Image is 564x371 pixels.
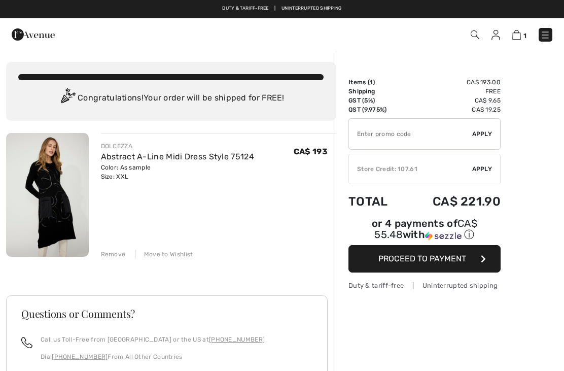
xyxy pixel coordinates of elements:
[6,133,89,257] img: Abstract A-Line Midi Dress Style 75124
[101,163,254,181] div: Color: As sample Size: XXL
[374,217,477,241] span: CA$ 55.48
[21,337,32,348] img: call
[472,129,492,139] span: Apply
[404,87,501,96] td: Free
[512,28,526,41] a: 1
[348,281,501,290] div: Duty & tariff-free | Uninterrupted shipping
[57,88,78,109] img: Congratulation2.svg
[21,309,312,319] h3: Questions or Comments?
[12,29,55,39] a: 1ère Avenue
[348,87,404,96] td: Shipping
[404,78,501,87] td: CA$ 193.00
[101,142,254,151] div: DOLCEZZA
[348,245,501,273] button: Proceed to Payment
[348,219,501,245] div: or 4 payments ofCA$ 55.48withSezzle Click to learn more about Sezzle
[41,335,265,344] p: Call us Toll-Free from [GEOGRAPHIC_DATA] or the US at
[348,78,404,87] td: Items ( )
[491,30,500,40] img: My Info
[349,164,472,174] div: Store Credit: 107.61
[209,336,265,343] a: [PHONE_NUMBER]
[101,250,126,259] div: Remove
[135,250,193,259] div: Move to Wishlist
[378,254,466,263] span: Proceed to Payment
[18,88,324,109] div: Congratulations! Your order will be shipped for FREE!
[348,219,501,242] div: or 4 payments of with
[41,352,265,361] p: Dial From All Other Countries
[370,79,373,86] span: 1
[523,32,526,40] span: 1
[425,231,462,241] img: Sezzle
[348,105,404,114] td: QST (9.975%)
[404,105,501,114] td: CA$ 19.25
[52,353,108,360] a: [PHONE_NUMBER]
[540,30,550,40] img: Menu
[348,96,404,105] td: GST (5%)
[512,30,521,40] img: Shopping Bag
[472,164,492,174] span: Apply
[12,24,55,45] img: 1ère Avenue
[471,30,479,39] img: Search
[348,184,404,219] td: Total
[294,147,328,156] span: CA$ 193
[404,96,501,105] td: CA$ 9.65
[404,184,501,219] td: CA$ 221.90
[101,152,254,161] a: Abstract A-Line Midi Dress Style 75124
[349,119,472,149] input: Promo code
